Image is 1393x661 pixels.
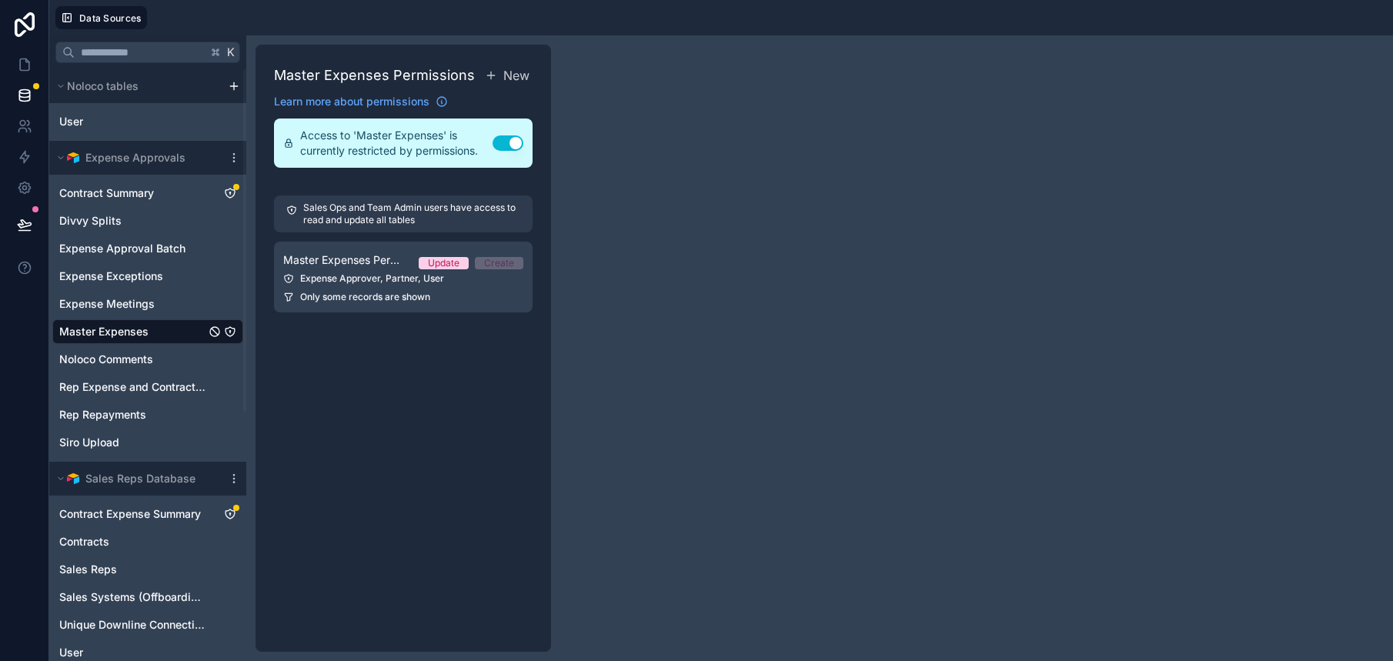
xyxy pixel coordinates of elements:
div: Contracts [52,529,243,554]
span: User [59,114,83,129]
span: Only some records are shown [300,291,430,303]
span: Noloco Comments [59,352,153,367]
a: User [59,645,205,660]
div: Expense Approver, Partner, User [283,272,523,285]
div: Rep Repayments [52,402,243,427]
a: Expense Meetings [59,296,205,312]
div: Noloco Comments [52,347,243,372]
span: Contracts [59,534,109,549]
span: New [503,66,529,85]
a: Noloco Comments [59,352,205,367]
button: Noloco tables [52,75,222,97]
button: Airtable LogoExpense Approvals [52,147,222,169]
a: Expense Approval Batch [59,241,205,256]
div: Update [428,257,459,269]
a: Rep Expense and Contract Issues [59,379,205,395]
a: User [59,114,190,129]
a: Unique Downline Connections [59,617,205,633]
div: Contract Summary [52,181,243,205]
span: Contract Summary [59,185,154,201]
span: Access to 'Master Expenses' is currently restricted by permissions. [300,128,493,159]
h1: Master Expenses Permissions [274,65,475,86]
a: Siro Upload [59,435,205,450]
a: Contract Summary [59,185,205,201]
div: Sales Reps [52,557,243,582]
a: Expense Exceptions [59,269,205,284]
span: Rep Repayments [59,407,146,422]
img: Airtable Logo [67,152,79,164]
span: Learn more about permissions [274,94,429,109]
a: Contracts [59,534,205,549]
a: Master Expenses [59,324,205,339]
div: Sales Systems (Offboarding) [52,585,243,609]
div: Master Expenses [52,319,243,344]
div: Siro Upload [52,430,243,455]
a: Divvy Splits [59,213,205,229]
div: Create [484,257,514,269]
img: Airtable Logo [67,472,79,485]
div: Contract Expense Summary [52,502,243,526]
button: New [482,63,533,88]
span: Noloco tables [67,78,139,94]
a: Learn more about permissions [274,94,448,109]
div: Expense Approval Batch [52,236,243,261]
a: Sales Reps [59,562,205,577]
button: Airtable LogoSales Reps Database [52,468,222,489]
div: Unique Downline Connections [52,613,243,637]
span: Master Expenses Permission 2 [283,252,406,268]
span: Siro Upload [59,435,119,450]
span: Contract Expense Summary [59,506,201,522]
a: Sales Systems (Offboarding) [59,589,205,605]
div: Expense Exceptions [52,264,243,289]
button: Data Sources [55,6,147,29]
span: User [59,645,83,660]
span: Sales Reps Database [85,471,195,486]
span: Expense Approvals [85,150,185,165]
span: Expense Exceptions [59,269,163,284]
span: Data Sources [79,12,142,24]
div: Rep Expense and Contract Issues [52,375,243,399]
div: User [52,109,243,134]
div: Expense Meetings [52,292,243,316]
p: Sales Ops and Team Admin users have access to read and update all tables [303,202,520,226]
span: K [225,47,236,58]
span: Master Expenses [59,324,149,339]
div: Divvy Splits [52,209,243,233]
span: Sales Reps [59,562,117,577]
a: Master Expenses Permission 2UpdateCreateExpense Approver, Partner, UserOnly some records are shown [274,242,533,312]
a: Contract Expense Summary [59,506,205,522]
a: Rep Repayments [59,407,205,422]
span: Expense Approval Batch [59,241,185,256]
span: Expense Meetings [59,296,155,312]
span: Divvy Splits [59,213,122,229]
